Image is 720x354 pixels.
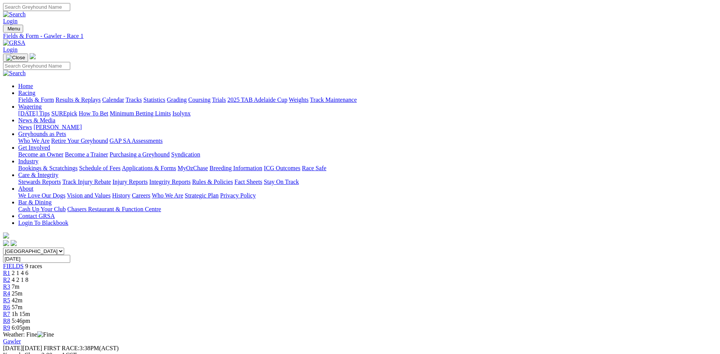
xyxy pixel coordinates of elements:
button: Toggle navigation [3,54,28,62]
a: Injury Reports [112,179,148,185]
div: Racing [18,96,717,103]
a: Fields & Form [18,96,54,103]
a: Login [3,46,17,53]
img: logo-grsa-white.png [30,53,36,59]
a: How To Bet [79,110,109,117]
a: Tracks [126,96,142,103]
a: Applications & Forms [122,165,176,171]
span: 9 races [25,263,42,269]
a: Schedule of Fees [79,165,120,171]
a: Contact GRSA [18,213,55,219]
a: Calendar [102,96,124,103]
a: Track Injury Rebate [62,179,111,185]
span: 1h 15m [12,311,30,317]
input: Search [3,3,70,11]
a: R6 [3,304,10,310]
a: ICG Outcomes [264,165,300,171]
a: R7 [3,311,10,317]
a: Greyhounds as Pets [18,131,66,137]
img: facebook.svg [3,240,9,246]
a: R8 [3,318,10,324]
a: Gawler [3,338,21,345]
span: 6:05pm [12,324,30,331]
input: Select date [3,255,70,263]
a: 2025 TAB Adelaide Cup [227,96,287,103]
a: Trials [212,96,226,103]
span: 42m [12,297,22,303]
a: Results & Replays [55,96,101,103]
div: News & Media [18,124,717,131]
a: Login [3,18,17,24]
span: 7m [12,283,19,290]
span: Menu [8,26,20,32]
a: Who We Are [152,192,183,199]
a: R1 [3,270,10,276]
img: GRSA [3,40,25,46]
a: [DATE] Tips [18,110,50,117]
span: FIRST RACE: [44,345,79,351]
img: twitter.svg [11,240,17,246]
span: 2 1 4 6 [12,270,28,276]
img: Search [3,11,26,18]
a: Industry [18,158,38,164]
div: Industry [18,165,717,172]
a: News & Media [18,117,55,123]
a: R5 [3,297,10,303]
a: Stay On Track [264,179,299,185]
div: Wagering [18,110,717,117]
a: R3 [3,283,10,290]
a: Bookings & Scratchings [18,165,77,171]
span: 3:38PM(ACST) [44,345,119,351]
a: Fields & Form - Gawler - Race 1 [3,33,717,40]
a: Integrity Reports [149,179,191,185]
a: Privacy Policy [220,192,256,199]
a: Syndication [171,151,200,158]
a: Minimum Betting Limits [110,110,171,117]
div: Greyhounds as Pets [18,137,717,144]
a: Care & Integrity [18,172,58,178]
a: About [18,185,33,192]
a: Strategic Plan [185,192,219,199]
a: R4 [3,290,10,297]
a: Race Safe [302,165,326,171]
a: We Love Our Dogs [18,192,65,199]
span: 5:46pm [12,318,30,324]
a: Bar & Dining [18,199,52,205]
a: Home [18,83,33,89]
a: SUREpick [51,110,77,117]
a: Retire Your Greyhound [51,137,108,144]
a: Racing [18,90,35,96]
a: Login To Blackbook [18,220,68,226]
a: Statistics [143,96,165,103]
span: [DATE] [3,345,42,351]
img: logo-grsa-white.png [3,232,9,239]
span: 25m [12,290,22,297]
a: R9 [3,324,10,331]
img: Fine [37,331,54,338]
div: About [18,192,717,199]
button: Toggle navigation [3,25,23,33]
img: Close [6,55,25,61]
a: Get Involved [18,144,50,151]
a: Become an Owner [18,151,63,158]
span: Weather: Fine [3,331,54,338]
a: Wagering [18,103,42,110]
a: Cash Up Your Club [18,206,66,212]
a: MyOzChase [178,165,208,171]
div: Bar & Dining [18,206,717,213]
a: FIELDS [3,263,24,269]
a: Who We Are [18,137,50,144]
a: Chasers Restaurant & Function Centre [67,206,161,212]
span: R2 [3,277,10,283]
a: Isolynx [172,110,191,117]
a: News [18,124,32,130]
a: Track Maintenance [310,96,357,103]
a: Weights [289,96,309,103]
